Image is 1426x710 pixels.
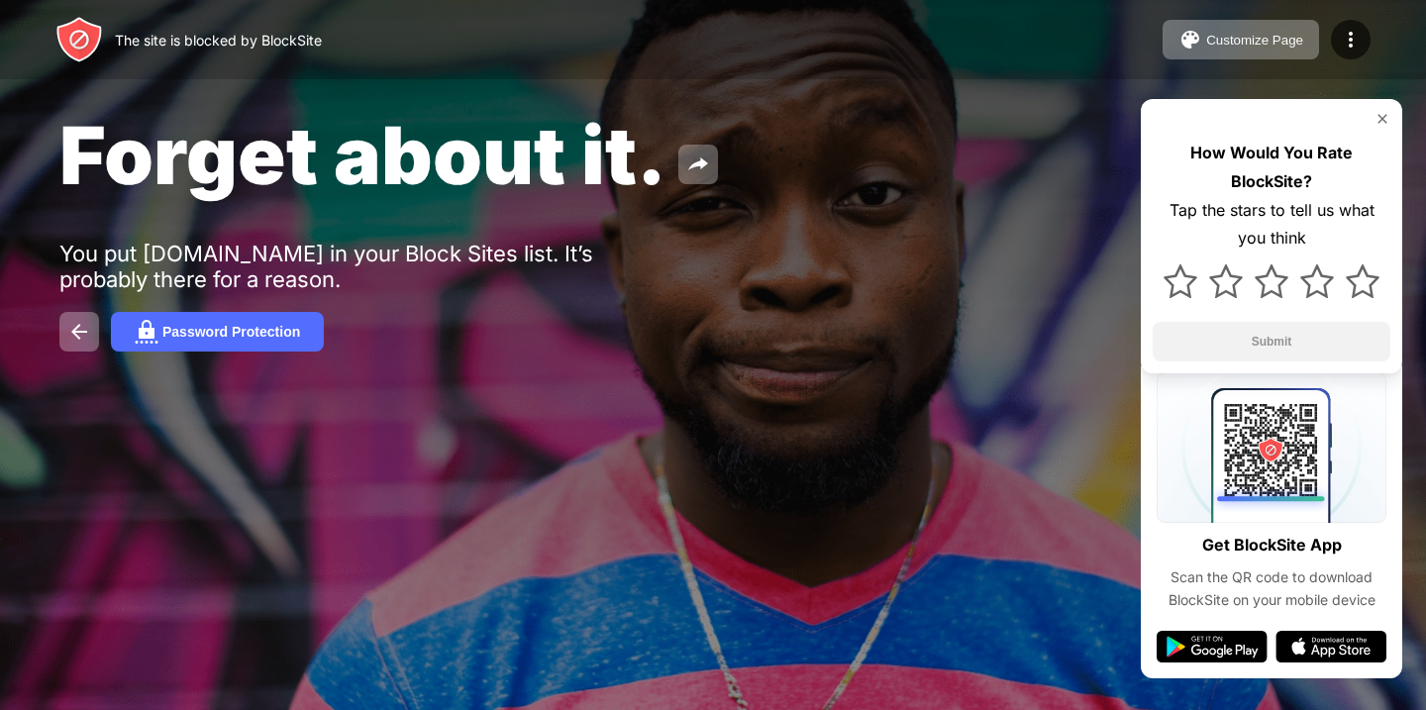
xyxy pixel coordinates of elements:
[162,324,300,340] div: Password Protection
[686,152,710,176] img: share.svg
[1178,28,1202,51] img: pallet.svg
[59,241,671,292] div: You put [DOMAIN_NAME] in your Block Sites list. It’s probably there for a reason.
[1275,631,1386,662] img: app-store.svg
[1255,264,1288,298] img: star.svg
[1153,139,1390,196] div: How Would You Rate BlockSite?
[1346,264,1379,298] img: star.svg
[67,320,91,344] img: back.svg
[1209,264,1243,298] img: star.svg
[1153,196,1390,254] div: Tap the stars to tell us what you think
[1300,264,1334,298] img: star.svg
[1157,631,1268,662] img: google-play.svg
[1164,264,1197,298] img: star.svg
[1157,566,1386,611] div: Scan the QR code to download BlockSite on your mobile device
[111,312,324,352] button: Password Protection
[1339,28,1363,51] img: menu-icon.svg
[1153,322,1390,361] button: Submit
[55,16,103,63] img: header-logo.svg
[59,107,666,203] span: Forget about it.
[1163,20,1319,59] button: Customize Page
[1202,531,1342,559] div: Get BlockSite App
[1375,111,1390,127] img: rate-us-close.svg
[135,320,158,344] img: password.svg
[1206,33,1303,48] div: Customize Page
[115,32,322,49] div: The site is blocked by BlockSite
